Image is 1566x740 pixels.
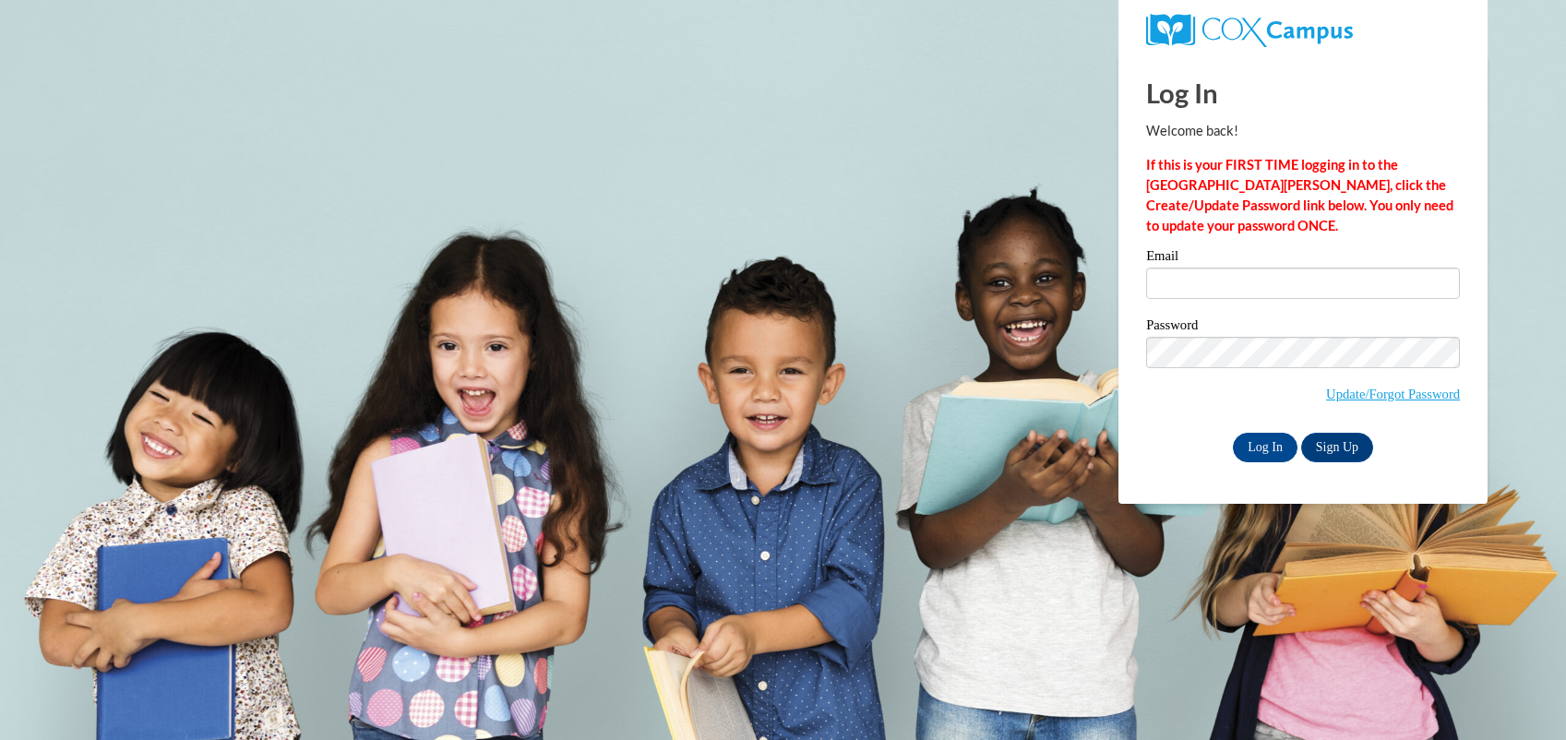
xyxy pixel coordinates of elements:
a: Sign Up [1301,433,1373,462]
a: COX Campus [1146,14,1460,47]
a: Update/Forgot Password [1326,387,1460,401]
h1: Log In [1146,74,1460,112]
label: Password [1146,318,1460,337]
img: COX Campus [1146,14,1353,47]
p: Welcome back! [1146,121,1460,141]
strong: If this is your FIRST TIME logging in to the [GEOGRAPHIC_DATA][PERSON_NAME], click the Create/Upd... [1146,157,1453,233]
label: Email [1146,249,1460,268]
input: Log In [1233,433,1297,462]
